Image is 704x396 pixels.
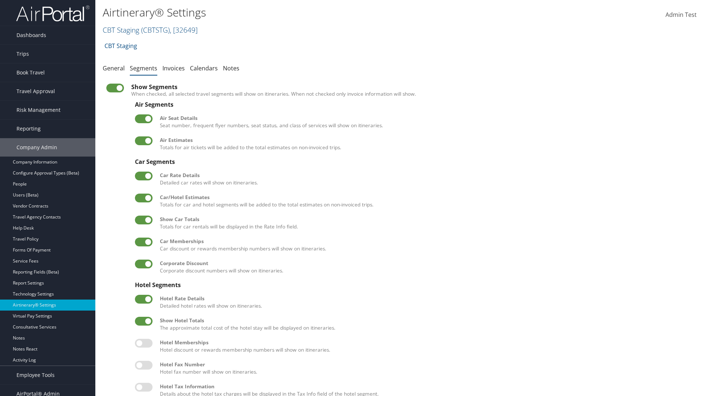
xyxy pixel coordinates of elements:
[160,194,689,201] div: Car/Hotel Estimates
[160,317,689,324] div: Show Hotel Totals
[104,38,137,53] a: CBT Staging
[160,339,689,346] div: Hotel Memberships
[160,194,689,209] label: Totals for car and hotel segments will be added to the total estimates on non-invoiced trips.
[160,295,689,302] div: Hotel Rate Details
[160,317,689,332] label: The approximate total cost of the hotel stay will be displayed on itineraries.
[170,25,198,35] span: , [ 32649 ]
[665,4,697,26] a: Admin Test
[103,5,499,20] h1: Airtinerary® Settings
[135,282,689,288] div: Hotel Segments
[103,64,125,72] a: General
[160,260,689,275] label: Corporate discount numbers will show on itineraries.
[160,339,689,354] label: Hotel discount or rewards membership numbers will show on itineraries.
[16,45,29,63] span: Trips
[160,295,689,310] label: Detailed hotel rates will show on itineraries.
[16,63,45,82] span: Book Travel
[160,114,689,122] div: Air Seat Details
[160,216,689,223] div: Show Car Totals
[16,101,60,119] span: Risk Management
[190,64,218,72] a: Calendars
[16,366,55,384] span: Employee Tools
[160,361,689,368] div: Hotel Fax Number
[16,5,89,22] img: airportal-logo.png
[135,158,689,165] div: Car Segments
[16,82,55,100] span: Travel Approval
[160,136,689,151] label: Totals for air tickets will be added to the total estimates on non-invoiced trips.
[16,26,46,44] span: Dashboards
[160,136,689,144] div: Air Estimates
[160,238,689,253] label: Car discount or rewards membership numbers will show on itineraries.
[160,216,689,231] label: Totals for car rentals will be displayed in the Rate Info field.
[16,120,41,138] span: Reporting
[160,114,689,129] label: Seat number, frequent flyer numbers, seat status, and class of services will show on itineraries.
[665,11,697,19] span: Admin Test
[160,383,689,390] div: Hotel Tax Information
[141,25,170,35] span: ( CBTSTG )
[162,64,185,72] a: Invoices
[160,172,689,179] div: Car Rate Details
[103,25,198,35] a: CBT Staging
[130,64,157,72] a: Segments
[223,64,239,72] a: Notes
[160,361,689,376] label: Hotel fax number will show on itineraries.
[16,138,57,157] span: Company Admin
[160,260,689,267] div: Corporate Discount
[131,84,693,90] div: Show Segments
[160,238,689,245] div: Car Memberships
[135,101,689,108] div: Air Segments
[131,90,693,98] label: When checked, all selected travel segments will show on itineraries. When not checked only invoic...
[160,172,689,187] label: Detailed car rates will show on itineraries.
